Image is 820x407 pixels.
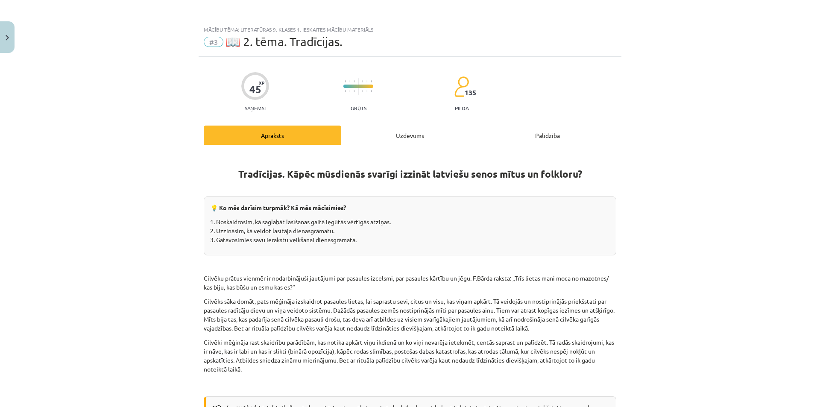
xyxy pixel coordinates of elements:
[211,204,346,211] strong: 💡 Ko mēs darīsim turpmāk? Kā mēs mācīsimies?
[216,235,609,244] li: Gatavosimies savu ierakstu veikšanai dienasgrāmatā.
[225,35,343,49] span: 📖 2. tēma. Tradīcijas.
[371,80,372,82] img: icon-short-line-57e1e144782c952c97e751825c79c345078a6d821885a25fce030b3d8c18986b.svg
[216,217,609,226] li: Noskaidrosim, kā saglabāt lasīšanas gaitā iegūtās vērtīgās atziņas.
[358,78,359,95] img: icon-long-line-d9ea69661e0d244f92f715978eff75569469978d946b2353a9bb055b3ed8787d.svg
[249,83,261,95] div: 45
[366,90,367,92] img: icon-short-line-57e1e144782c952c97e751825c79c345078a6d821885a25fce030b3d8c18986b.svg
[204,126,341,145] div: Apraksts
[204,338,616,374] p: Cilvēki mēģināja rast skaidrību parādībām, kas notika apkārt viņu ikdienā un ko viņi nevarēja iet...
[238,168,582,180] b: Tradīcijas. Kāpēc mūsdienās svarīgi izzināt latviešu senos mītus un folkloru?
[259,80,264,85] span: XP
[204,274,616,292] p: Cilvēku prātus vienmēr ir nodarbinājuši jautājumi par pasaules izcelsmi, par pasaules kārtību un ...
[341,126,479,145] div: Uzdevums
[362,80,363,82] img: icon-short-line-57e1e144782c952c97e751825c79c345078a6d821885a25fce030b3d8c18986b.svg
[362,90,363,92] img: icon-short-line-57e1e144782c952c97e751825c79c345078a6d821885a25fce030b3d8c18986b.svg
[204,37,223,47] span: #3
[479,126,616,145] div: Palīdzība
[349,80,350,82] img: icon-short-line-57e1e144782c952c97e751825c79c345078a6d821885a25fce030b3d8c18986b.svg
[345,80,346,82] img: icon-short-line-57e1e144782c952c97e751825c79c345078a6d821885a25fce030b3d8c18986b.svg
[465,89,476,97] span: 135
[6,35,9,41] img: icon-close-lesson-0947bae3869378f0d4975bcd49f059093ad1ed9edebbc8119c70593378902aed.svg
[216,226,609,235] li: Uzzināsim, kā veidot lasītāja dienasgrāmatu.
[204,297,616,333] p: Cilvēks sāka domāt, pats mēģināja izskaidrot pasaules lietas, lai saprastu sevi, citus un visu, k...
[345,90,346,92] img: icon-short-line-57e1e144782c952c97e751825c79c345078a6d821885a25fce030b3d8c18986b.svg
[241,105,269,111] p: Saņemsi
[351,105,366,111] p: Grūts
[204,26,616,32] div: Mācību tēma: Literatūras 9. klases 1. ieskaites mācību materiāls
[349,90,350,92] img: icon-short-line-57e1e144782c952c97e751825c79c345078a6d821885a25fce030b3d8c18986b.svg
[454,76,469,97] img: students-c634bb4e5e11cddfef0936a35e636f08e4e9abd3cc4e673bd6f9a4125e45ecb1.svg
[366,80,367,82] img: icon-short-line-57e1e144782c952c97e751825c79c345078a6d821885a25fce030b3d8c18986b.svg
[371,90,372,92] img: icon-short-line-57e1e144782c952c97e751825c79c345078a6d821885a25fce030b3d8c18986b.svg
[455,105,469,111] p: pilda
